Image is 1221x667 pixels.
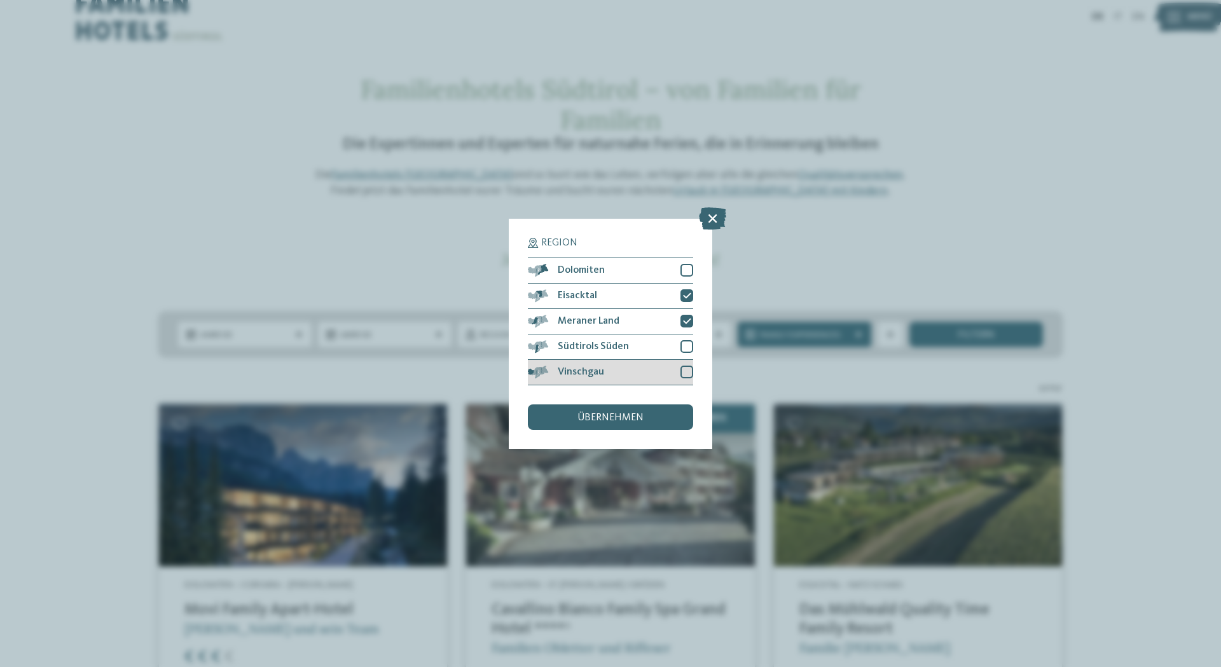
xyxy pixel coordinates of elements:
[558,341,629,352] span: Südtirols Süden
[577,413,644,423] span: übernehmen
[558,291,597,301] span: Eisacktal
[558,367,604,377] span: Vinschgau
[558,265,605,275] span: Dolomiten
[558,316,619,326] span: Meraner Land
[541,238,577,248] span: Region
